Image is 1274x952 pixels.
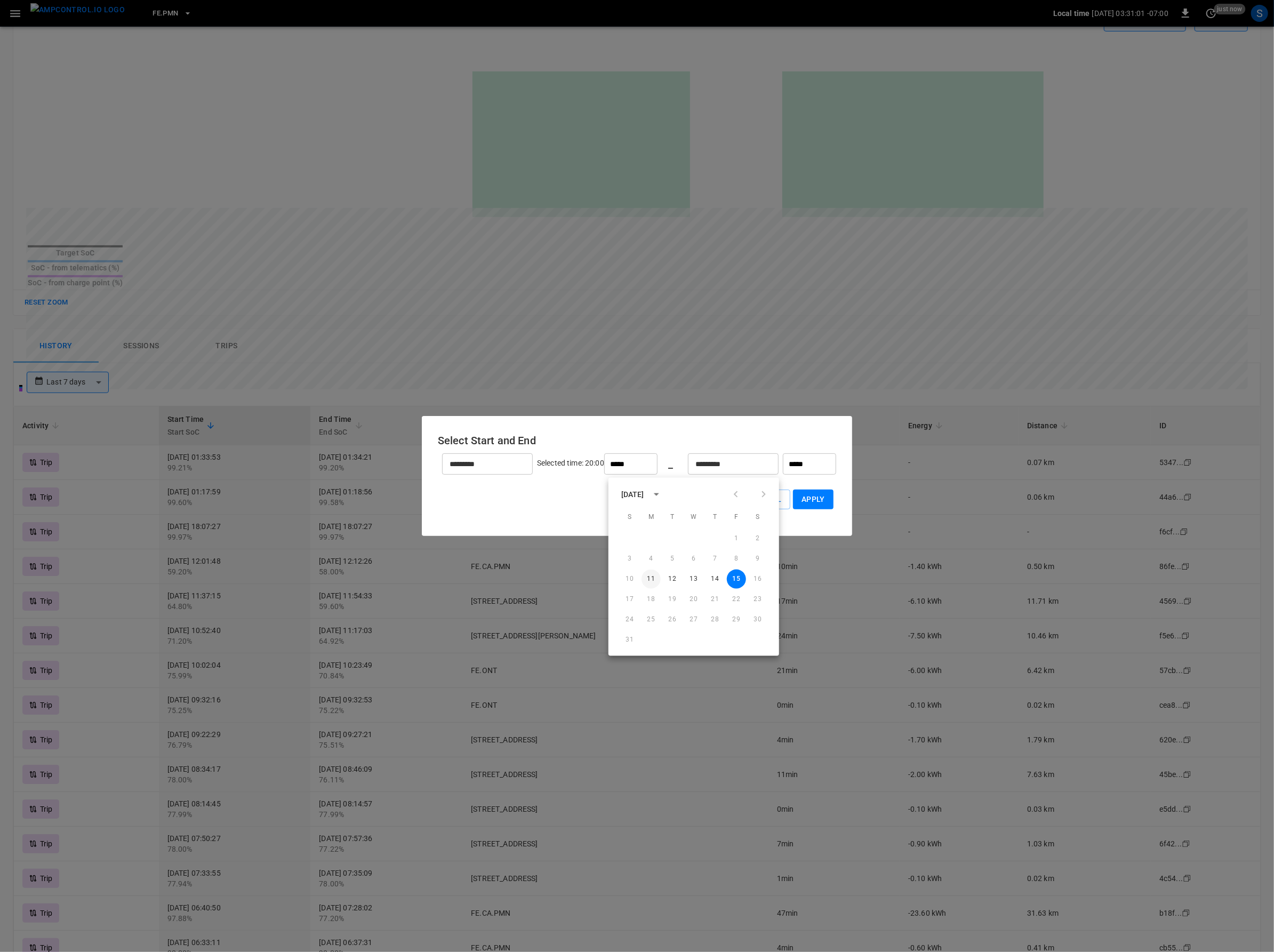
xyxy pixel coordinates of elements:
h6: Select Start and End [438,432,836,449]
span: Wednesday [684,507,703,528]
span: Sunday [620,507,639,528]
span: Saturday [748,507,767,528]
button: 12 [663,570,682,589]
span: Thursday [706,507,725,528]
span: Friday [727,507,746,528]
div: [DATE] [621,489,644,500]
button: 15 [727,570,746,589]
button: calendar view is open, switch to year view [647,485,666,503]
button: Apply [793,490,834,509]
button: 11 [642,570,661,589]
span: Selected time: 20:00 [537,459,604,468]
span: Monday [642,507,661,528]
h6: _ [668,455,673,473]
button: 14 [706,570,725,589]
button: 13 [684,570,703,589]
span: Tuesday [663,507,682,528]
